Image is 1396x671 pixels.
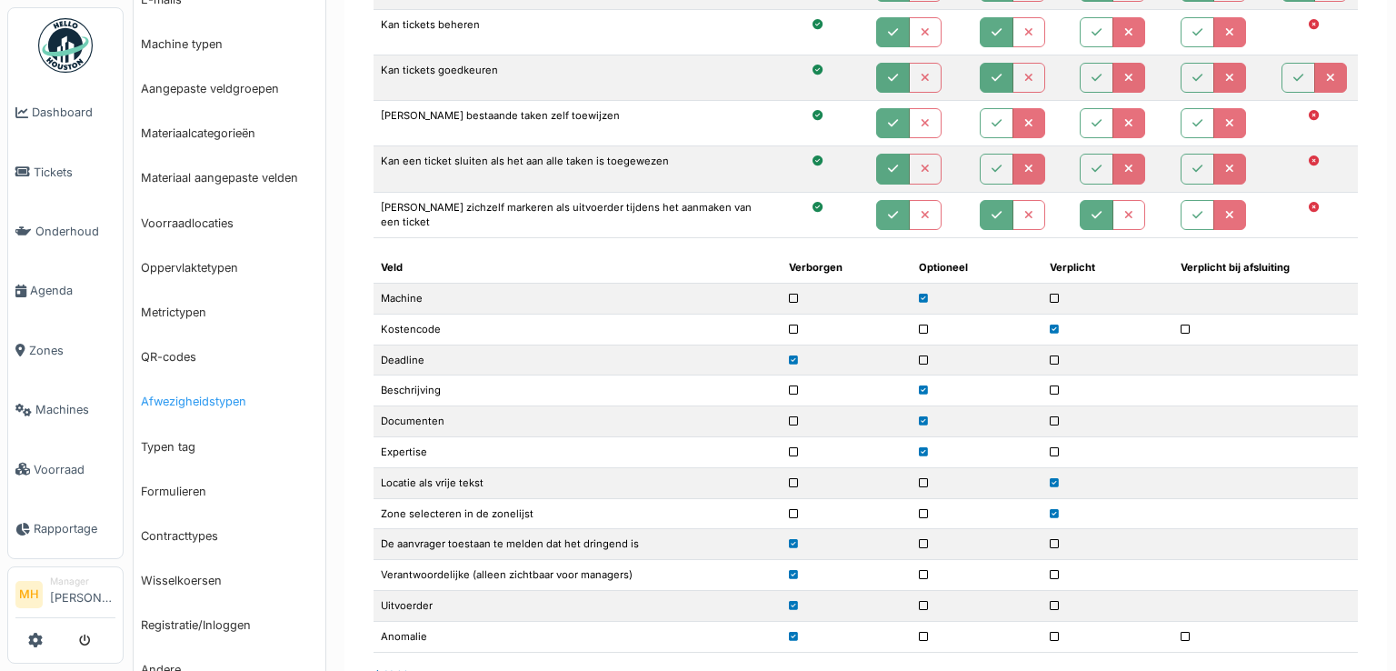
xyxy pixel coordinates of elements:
th: Verplicht [1042,253,1173,283]
a: QR-codes [134,335,325,379]
a: Oppervlaktetypen [134,245,325,290]
td: Uitvoerder [374,591,782,622]
a: Metrictypen [134,290,325,335]
td: Expertise [374,437,782,468]
th: Optioneel [912,253,1042,283]
td: Kostencode [374,314,782,345]
span: Voorraad [34,461,115,478]
a: Wisselkoersen [134,558,325,603]
th: Verplicht bij afsluiting [1173,253,1358,283]
span: Tickets [34,164,115,181]
td: Anomalie [374,621,782,652]
a: Machine typen [134,22,325,66]
td: De aanvrager toestaan te melden dat het dringend is [374,529,782,560]
a: Dashboard [8,83,123,142]
td: Documenten [374,406,782,437]
td: Deadline [374,345,782,376]
td: Locatie als vrije tekst [374,467,782,498]
a: Tickets [8,142,123,201]
div: Manager [50,575,115,588]
a: Contracttypes [134,514,325,558]
a: Voorraad [8,439,123,498]
a: Materiaalcategorieën [134,111,325,155]
span: Onderhoud [35,223,115,240]
a: Machines [8,380,123,439]
span: Zones [29,342,115,359]
li: MH [15,581,43,608]
a: Materiaal aangepaste velden [134,155,325,200]
td: [PERSON_NAME] bestaande taken zelf toewijzen [374,101,774,146]
td: Kan tickets goedkeuren [374,55,774,101]
td: Machine [374,284,782,315]
th: Veld [374,253,782,283]
a: Voorraadlocaties [134,201,325,245]
span: Dashboard [32,104,115,121]
a: Registratie/Inloggen [134,603,325,647]
span: Machines [35,401,115,418]
td: Zone selecteren in de zonelijst [374,498,782,529]
a: Zones [8,321,123,380]
span: Rapportage [34,520,115,537]
a: Aangepaste veldgroepen [134,66,325,111]
li: [PERSON_NAME] [50,575,115,614]
a: Onderhoud [8,202,123,261]
a: Agenda [8,261,123,320]
img: Badge_color-CXgf-gQk.svg [38,18,93,73]
a: Typen tag [134,425,325,469]
td: Kan tickets beheren [374,9,774,55]
a: Formulieren [134,469,325,514]
a: Afwezigheidstypen [134,379,325,424]
td: [PERSON_NAME] zichzelf markeren als uitvoerder tijdens het aanmaken van een ticket [374,192,774,238]
td: Kan een ticket sluiten als het aan alle taken is toegewezen [374,146,774,192]
th: Verborgen [782,253,912,283]
a: Rapportage [8,499,123,558]
a: MH Manager[PERSON_NAME] [15,575,115,618]
td: Verantwoordelijke (alleen zichtbaar voor managers) [374,560,782,591]
span: Agenda [30,282,115,299]
td: Beschrijving [374,376,782,406]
